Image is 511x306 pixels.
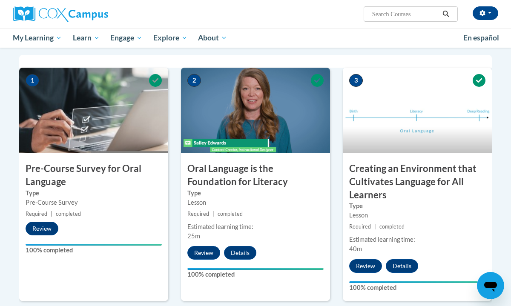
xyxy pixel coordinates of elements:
button: Details [386,259,418,273]
h3: Pre-Course Survey for Oral Language [19,162,168,189]
button: Account Settings [473,6,498,20]
a: About [193,28,233,48]
a: My Learning [7,28,67,48]
span: Required [187,211,209,217]
label: 100% completed [349,283,485,292]
div: Lesson [187,198,324,207]
a: En español [458,29,505,47]
img: Course Image [181,68,330,153]
label: 100% completed [187,270,324,279]
iframe: Button to launch messaging window [477,272,504,299]
span: Engage [110,33,142,43]
span: completed [379,223,405,230]
div: Main menu [6,28,505,48]
div: Pre-Course Survey [26,198,162,207]
button: Review [26,222,58,235]
img: Cox Campus [13,6,108,22]
label: Type [187,189,324,198]
span: 40m [349,245,362,252]
a: Learn [67,28,105,48]
img: Course Image [19,68,168,153]
span: | [51,211,52,217]
div: Lesson [349,211,485,220]
span: Required [349,223,371,230]
span: Required [26,211,47,217]
button: Details [224,246,256,260]
a: Engage [105,28,148,48]
span: 2 [187,74,201,87]
span: 25m [187,232,200,240]
span: | [212,211,214,217]
span: Learn [73,33,100,43]
img: Course Image [343,68,492,153]
h3: Creating an Environment that Cultivates Language for All Learners [343,162,492,201]
span: completed [218,211,243,217]
span: 3 [349,74,363,87]
input: Search Courses [371,9,439,19]
span: En español [463,33,499,42]
span: Explore [153,33,187,43]
button: Review [349,259,382,273]
button: Review [187,246,220,260]
div: Estimated learning time: [187,222,324,232]
button: Search [439,9,452,19]
span: My Learning [13,33,62,43]
span: About [198,33,227,43]
div: Your progress [26,244,162,246]
div: Estimated learning time: [349,235,485,244]
label: 100% completed [26,246,162,255]
a: Explore [148,28,193,48]
div: Your progress [187,268,324,270]
div: Your progress [349,281,485,283]
span: completed [56,211,81,217]
span: | [374,223,376,230]
label: Type [349,201,485,211]
h3: Oral Language is the Foundation for Literacy [181,162,330,189]
span: 1 [26,74,39,87]
a: Cox Campus [13,6,166,22]
label: Type [26,189,162,198]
